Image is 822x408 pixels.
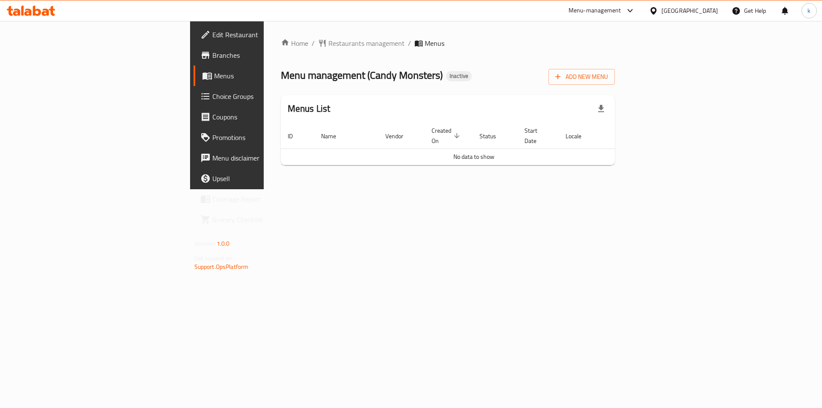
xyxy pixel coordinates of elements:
[214,71,321,81] span: Menus
[566,131,593,141] span: Locale
[446,71,472,81] div: Inactive
[194,148,328,168] a: Menu disclaimer
[194,253,234,264] span: Get support on:
[212,112,321,122] span: Coupons
[807,6,810,15] span: k
[194,189,328,209] a: Coverage Report
[281,123,667,165] table: enhanced table
[321,131,347,141] span: Name
[318,38,405,48] a: Restaurants management
[408,38,411,48] li: /
[432,125,462,146] span: Created On
[212,91,321,101] span: Choice Groups
[194,238,215,249] span: Version:
[281,38,615,48] nav: breadcrumb
[194,66,328,86] a: Menus
[212,153,321,163] span: Menu disclaimer
[385,131,414,141] span: Vendor
[194,45,328,66] a: Branches
[212,214,321,225] span: Grocery Checklist
[453,151,494,162] span: No data to show
[569,6,621,16] div: Menu-management
[194,24,328,45] a: Edit Restaurant
[212,132,321,143] span: Promotions
[446,72,472,80] span: Inactive
[288,102,331,115] h2: Menus List
[212,194,321,204] span: Coverage Report
[281,66,443,85] span: Menu management ( Candy Monsters )
[524,125,548,146] span: Start Date
[479,131,507,141] span: Status
[425,38,444,48] span: Menus
[603,123,667,149] th: Actions
[194,107,328,127] a: Coupons
[194,209,328,230] a: Grocery Checklist
[555,71,608,82] span: Add New Menu
[548,69,615,85] button: Add New Menu
[212,50,321,60] span: Branches
[288,131,304,141] span: ID
[212,173,321,184] span: Upsell
[194,261,249,272] a: Support.OpsPlatform
[661,6,718,15] div: [GEOGRAPHIC_DATA]
[212,30,321,40] span: Edit Restaurant
[194,86,328,107] a: Choice Groups
[591,98,611,119] div: Export file
[328,38,405,48] span: Restaurants management
[217,238,230,249] span: 1.0.0
[194,168,328,189] a: Upsell
[194,127,328,148] a: Promotions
